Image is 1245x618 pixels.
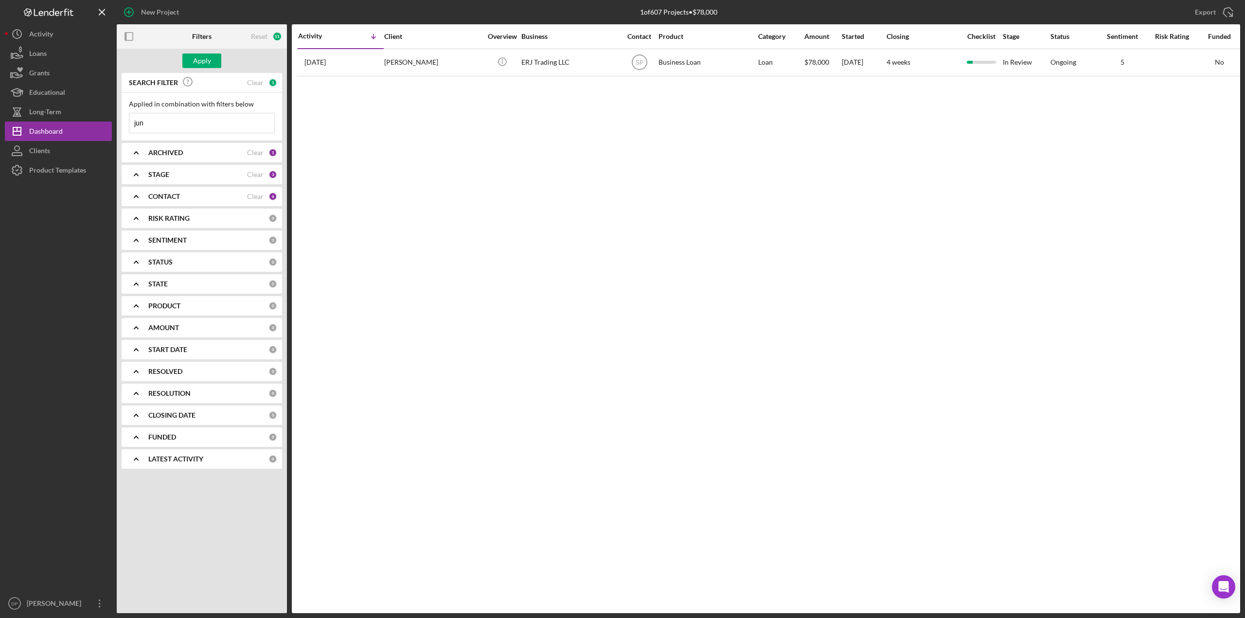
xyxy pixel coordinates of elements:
b: AMOUNT [148,324,179,332]
div: Clear [247,193,264,200]
div: Business [521,33,619,40]
time: 4 weeks [887,58,910,66]
div: Risk Rating [1148,33,1196,40]
div: 1 of 607 Projects • $78,000 [640,8,717,16]
div: 0 [268,455,277,463]
b: START DATE [148,346,187,353]
div: 6 [268,192,277,201]
div: New Project [141,2,179,22]
div: 0 [268,258,277,266]
button: Activity [5,24,112,44]
button: Export [1185,2,1240,22]
div: 0 [268,411,277,420]
b: RESOLUTION [148,389,191,397]
button: Product Templates [5,160,112,180]
button: Dashboard [5,122,112,141]
div: 0 [268,280,277,288]
div: Long-Term [29,102,61,124]
div: Apply [193,53,211,68]
div: 0 [268,323,277,332]
div: Amount [804,33,841,40]
div: ERJ Trading LLC [521,50,619,75]
div: Category [758,33,803,40]
b: SENTIMENT [148,236,187,244]
div: Reset [251,33,267,40]
b: CLOSING DATE [148,411,196,419]
b: PRODUCT [148,302,180,310]
div: Clear [247,79,264,87]
div: 0 [268,389,277,398]
div: Started [842,33,886,40]
button: Educational [5,83,112,102]
button: New Project [117,2,189,22]
button: Apply [182,53,221,68]
div: [PERSON_NAME] [384,50,481,75]
div: Clear [247,149,264,157]
div: 1 [268,78,277,87]
div: Product [658,33,756,40]
b: STATE [148,280,168,288]
div: In Review [1003,50,1049,75]
div: Checklist [960,33,1002,40]
button: Clients [5,141,112,160]
b: CONTACT [148,193,180,200]
div: Dashboard [29,122,63,143]
b: FUNDED [148,433,176,441]
div: 1 [268,148,277,157]
div: Overview [484,33,520,40]
time: 2025-07-02 14:31 [304,58,326,66]
div: Activity [29,24,53,46]
div: 0 [268,345,277,354]
div: Client [384,33,481,40]
b: ARCHIVED [148,149,183,157]
div: Stage [1003,33,1049,40]
b: RESOLVED [148,368,182,375]
div: No [1197,58,1241,66]
div: Funded [1197,33,1241,40]
div: Loan [758,50,803,75]
div: Closing [887,33,960,40]
div: Product Templates [29,160,86,182]
a: Grants [5,63,112,83]
b: LATEST ACTIVITY [148,455,203,463]
div: Grants [29,63,50,85]
div: 3 [268,170,277,179]
button: Loans [5,44,112,63]
div: Open Intercom Messenger [1212,575,1235,599]
div: 0 [268,236,277,245]
div: Business Loan [658,50,756,75]
text: DP [11,601,18,606]
div: [DATE] [842,50,886,75]
b: RISK RATING [148,214,190,222]
div: Contact [621,33,658,40]
div: Educational [29,83,65,105]
div: Loans [29,44,47,66]
b: Filters [192,33,212,40]
div: Sentiment [1098,33,1147,40]
div: 11 [272,32,282,41]
div: $78,000 [804,50,841,75]
div: 0 [268,367,277,376]
div: Activity [298,32,341,40]
div: 0 [268,433,277,441]
div: Clear [247,171,264,178]
div: Applied in combination with filters below [129,100,275,108]
b: SEARCH FILTER [129,79,178,87]
div: Status [1050,33,1097,40]
div: 0 [268,301,277,310]
div: Export [1195,2,1216,22]
div: Clients [29,141,50,163]
b: STATUS [148,258,173,266]
div: Ongoing [1050,58,1076,66]
button: DP[PERSON_NAME] [5,594,112,613]
div: [PERSON_NAME] [24,594,88,616]
a: Long-Term [5,102,112,122]
b: STAGE [148,171,169,178]
div: 0 [268,214,277,223]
